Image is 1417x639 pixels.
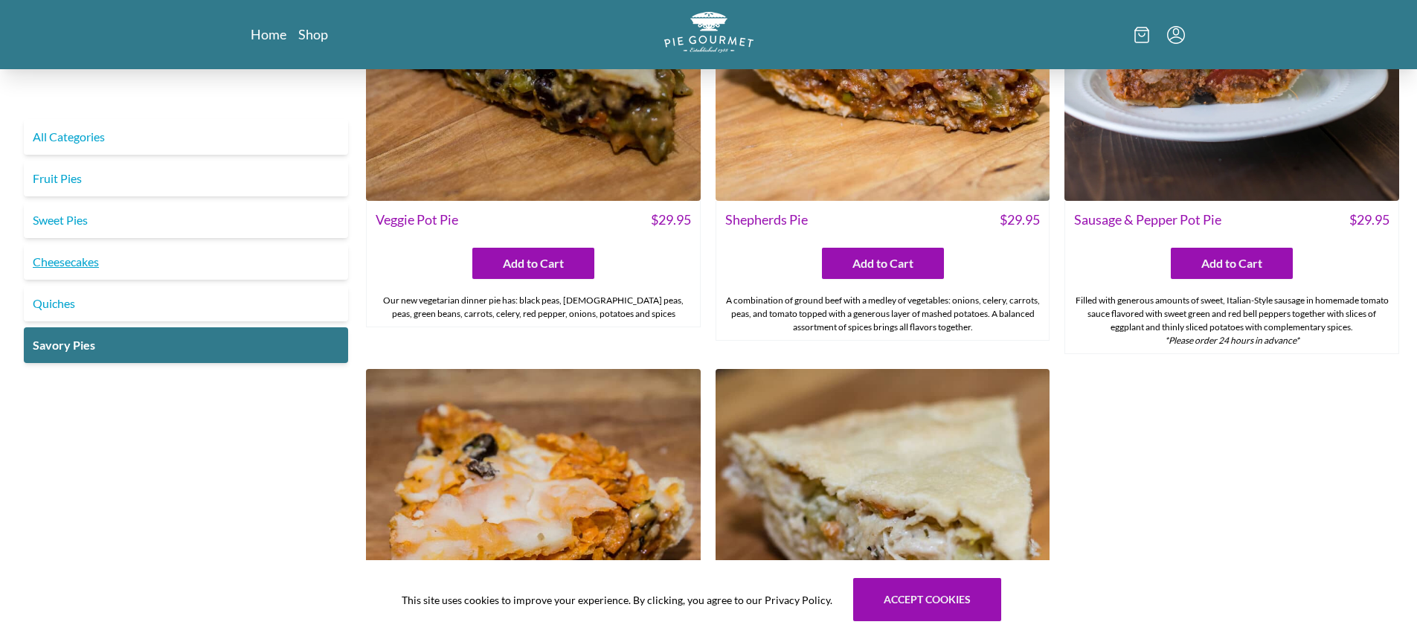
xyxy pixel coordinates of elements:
[1201,254,1262,272] span: Add to Cart
[1165,335,1299,346] em: *Please order 24 hours in advance*
[24,202,348,238] a: Sweet Pies
[24,286,348,321] a: Quiches
[852,254,913,272] span: Add to Cart
[251,25,286,43] a: Home
[664,12,754,53] img: logo
[367,288,700,327] div: Our new vegetarian dinner pie has: black peas, [DEMOGRAPHIC_DATA] peas, peas, green beans, carrot...
[716,288,1050,340] div: A combination of ground beef with a medley of vegetables: onions, celery, carrots, peas, and toma...
[1065,288,1398,353] div: Filled with generous amounts of sweet, Italian-Style sausage in homemade tomato sauce flavored wi...
[24,161,348,196] a: Fruit Pies
[376,210,458,230] span: Veggie Pot Pie
[1167,26,1185,44] button: Menu
[24,244,348,280] a: Cheesecakes
[402,592,832,608] span: This site uses cookies to improve your experience. By clicking, you agree to our Privacy Policy.
[725,210,808,230] span: Shepherds Pie
[1171,248,1293,279] button: Add to Cart
[24,119,348,155] a: All Categories
[1349,210,1389,230] span: $ 29.95
[472,248,594,279] button: Add to Cart
[651,210,691,230] span: $ 29.95
[1000,210,1040,230] span: $ 29.95
[822,248,944,279] button: Add to Cart
[664,12,754,57] a: Logo
[853,578,1001,621] button: Accept cookies
[503,254,564,272] span: Add to Cart
[24,327,348,363] a: Savory Pies
[1074,210,1221,230] span: Sausage & Pepper Pot Pie
[298,25,328,43] a: Shop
